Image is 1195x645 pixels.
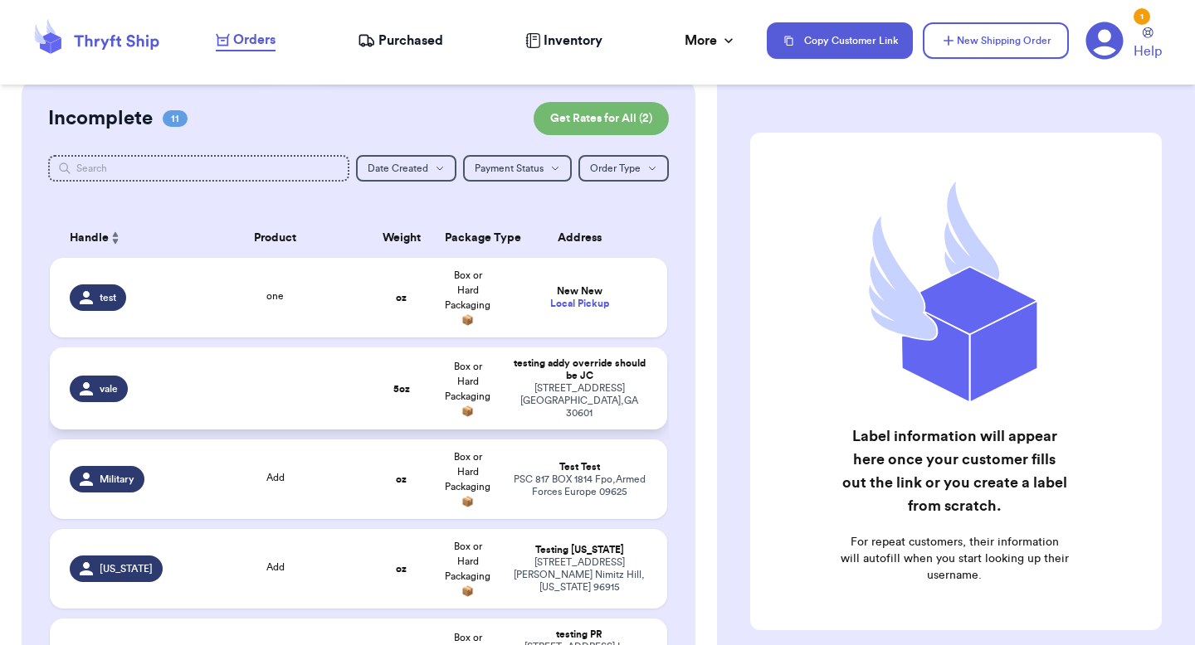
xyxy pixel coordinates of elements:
[511,382,647,419] div: [STREET_ADDRESS] [GEOGRAPHIC_DATA] , GA 30601
[445,541,490,596] span: Box or Hard Packaging 📦
[767,22,913,59] button: Copy Customer Link
[511,298,647,310] div: Local Pickup
[48,155,349,182] input: Search
[266,291,284,301] span: one
[356,155,456,182] button: Date Created
[840,424,1069,517] h2: Label information will appear here once your customer fills out the link or you create a label fr...
[396,474,407,484] strong: oz
[578,155,669,182] button: Order Type
[590,163,641,173] span: Order Type
[368,163,428,173] span: Date Created
[396,293,407,303] strong: oz
[109,228,122,248] button: Sort ascending
[378,31,443,51] span: Purchased
[445,452,490,507] span: Box or Hard Packaging 📦
[463,155,572,182] button: Payment Status
[511,357,647,382] div: testing addy override should be JC
[544,31,602,51] span: Inventory
[70,230,109,247] span: Handle
[501,218,667,258] th: Address
[445,361,490,416] span: Box or Hard Packaging 📦
[511,556,647,594] div: [STREET_ADDRESS][PERSON_NAME] Nimitz Hill , [US_STATE] 96915
[396,564,407,574] strong: oz
[511,285,647,298] div: New New
[525,31,602,51] a: Inventory
[1134,27,1162,61] a: Help
[393,384,410,394] strong: 5 oz
[1085,22,1124,60] a: 1
[233,30,276,50] span: Orders
[216,30,276,51] a: Orders
[923,22,1069,59] button: New Shipping Order
[445,270,490,325] span: Box or Hard Packaging 📦
[183,218,368,258] th: Product
[475,163,544,173] span: Payment Status
[48,105,153,132] h2: Incomplete
[100,382,118,395] span: vale
[100,473,134,486] span: Military
[685,31,737,51] div: More
[1134,41,1162,61] span: Help
[368,218,435,258] th: Weight
[358,31,443,51] a: Purchased
[511,461,647,473] div: Test Test
[534,102,669,135] button: Get Rates for All (2)
[511,473,647,498] div: PSC 817 BOX 1814 Fpo , Armed Forces Europe 09625
[1134,8,1150,25] div: 1
[266,562,285,572] span: Add
[435,218,501,258] th: Package Type
[100,562,153,575] span: [US_STATE]
[511,628,647,641] div: testing PR
[511,544,647,556] div: Testing [US_STATE]
[163,110,188,127] span: 11
[840,534,1069,584] p: For repeat customers, their information will autofill when you start looking up their username.
[100,291,116,304] span: test
[266,473,285,483] span: Add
